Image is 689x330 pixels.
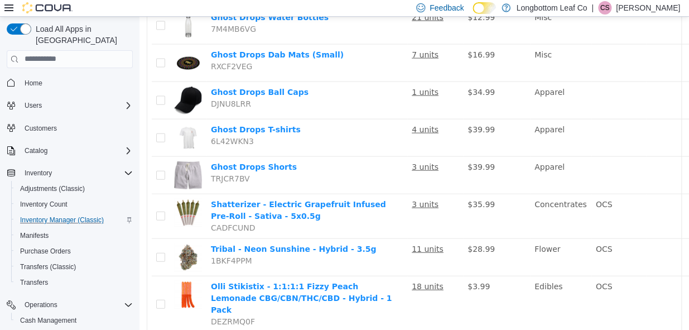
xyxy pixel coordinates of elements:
[20,144,52,157] button: Catalog
[20,121,133,135] span: Customers
[16,229,133,242] span: Manifests
[11,275,137,290] button: Transfers
[456,265,473,274] span: OCS
[328,228,355,237] span: $28.99
[71,228,237,237] a: Tribal - Neon Sunshine - Hybrid - 3.5g
[616,1,680,15] p: [PERSON_NAME]
[71,183,247,204] a: Shatterizer - Electric Grapefruit Infused Pre-Roll - Sativa - 5x0.5g
[600,1,610,15] span: CS
[2,120,137,136] button: Customers
[35,145,62,173] img: Ghost Drops Shorts hero shot
[430,2,464,13] span: Feedback
[20,231,49,240] span: Manifests
[20,200,68,209] span: Inventory Count
[20,122,61,135] a: Customers
[71,157,110,166] span: TRJCR7BV
[598,1,611,15] div: Cameron Shewan
[328,265,350,274] span: $3.99
[16,314,81,327] a: Cash Management
[35,227,62,255] img: Tribal - Neon Sunshine - Hybrid - 3.5g hero shot
[20,76,133,90] span: Home
[11,313,137,328] button: Cash Management
[2,297,137,313] button: Operations
[16,182,89,195] a: Adjustments (Classic)
[272,71,299,80] u: 1 units
[328,146,355,155] span: $39.99
[272,183,299,192] u: 3 units
[20,298,62,312] button: Operations
[473,2,496,14] input: Dark Mode
[20,316,76,325] span: Cash Management
[272,265,304,274] u: 18 units
[516,1,587,15] p: Longbottom Leaf Co
[25,146,47,155] span: Catalog
[11,228,137,243] button: Manifests
[20,184,85,193] span: Adjustments (Classic)
[11,243,137,259] button: Purchase Orders
[71,45,113,54] span: RXCF2VEG
[591,1,594,15] p: |
[16,229,53,242] a: Manifests
[20,262,76,271] span: Transfers (Classic)
[20,99,46,112] button: Users
[16,213,108,227] a: Inventory Manager (Classic)
[71,207,115,216] span: CADFCUND
[71,34,204,42] a: Ghost Drops Dab Mats (Small)
[71,120,114,129] span: 6L42WKN3
[71,108,161,117] a: Ghost Drops T-shirts
[391,178,452,222] td: Concentrates
[11,259,137,275] button: Transfers (Classic)
[20,166,133,180] span: Inventory
[20,166,56,180] button: Inventory
[16,213,133,227] span: Inventory Manager (Classic)
[2,75,137,91] button: Home
[272,108,299,117] u: 4 units
[391,65,452,103] td: Apparel
[272,146,299,155] u: 3 units
[16,260,80,274] a: Transfers (Classic)
[328,71,355,80] span: $34.99
[16,245,75,258] a: Purchase Orders
[22,2,73,13] img: Cova
[272,34,299,42] u: 7 units
[16,198,72,211] a: Inventory Count
[328,183,355,192] span: $35.99
[2,165,137,181] button: Inventory
[391,222,452,260] td: Flower
[35,264,62,292] img: Olli Stikistix - 1:1:1:1 Fizzy Peach Lemonade CBG/CBN/THC/CBD - Hybrid - 1 Pack hero shot
[31,23,133,46] span: Load All Apps in [GEOGRAPHIC_DATA]
[16,260,133,274] span: Transfers (Classic)
[456,228,473,237] span: OCS
[71,240,113,248] span: 1BKF4PPM
[71,146,157,155] a: Ghost Drops Shorts
[71,265,252,298] a: Olli Stikistix - 1:1:1:1 Fizzy Peach Lemonade CBG/CBN/THC/CBD - Hybrid - 1 Pack
[391,260,452,315] td: Edibles
[35,182,62,210] img: Shatterizer - Electric Grapefruit Infused Pre-Roll - Sativa - 5x0.5g hero shot
[391,28,452,65] td: Misc
[25,79,42,88] span: Home
[11,197,137,212] button: Inventory Count
[35,32,62,60] img: Ghost Drops Dab Mats (Small) hero shot
[16,276,52,289] a: Transfers
[11,212,137,228] button: Inventory Manager (Classic)
[20,76,47,90] a: Home
[20,278,48,287] span: Transfers
[25,169,52,178] span: Inventory
[25,300,57,309] span: Operations
[71,300,115,309] span: DEZRMQ0F
[16,198,133,211] span: Inventory Count
[328,34,355,42] span: $16.99
[35,107,62,135] img: Ghost Drops T-shirts hero shot
[20,298,133,312] span: Operations
[20,99,133,112] span: Users
[25,124,57,133] span: Customers
[2,143,137,159] button: Catalog
[16,182,133,195] span: Adjustments (Classic)
[391,140,452,178] td: Apparel
[25,101,42,110] span: Users
[71,8,117,17] span: 7M4MB6VG
[20,247,71,256] span: Purchase Orders
[20,216,104,224] span: Inventory Manager (Classic)
[35,70,62,98] img: Ghost Drops Ball Caps hero shot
